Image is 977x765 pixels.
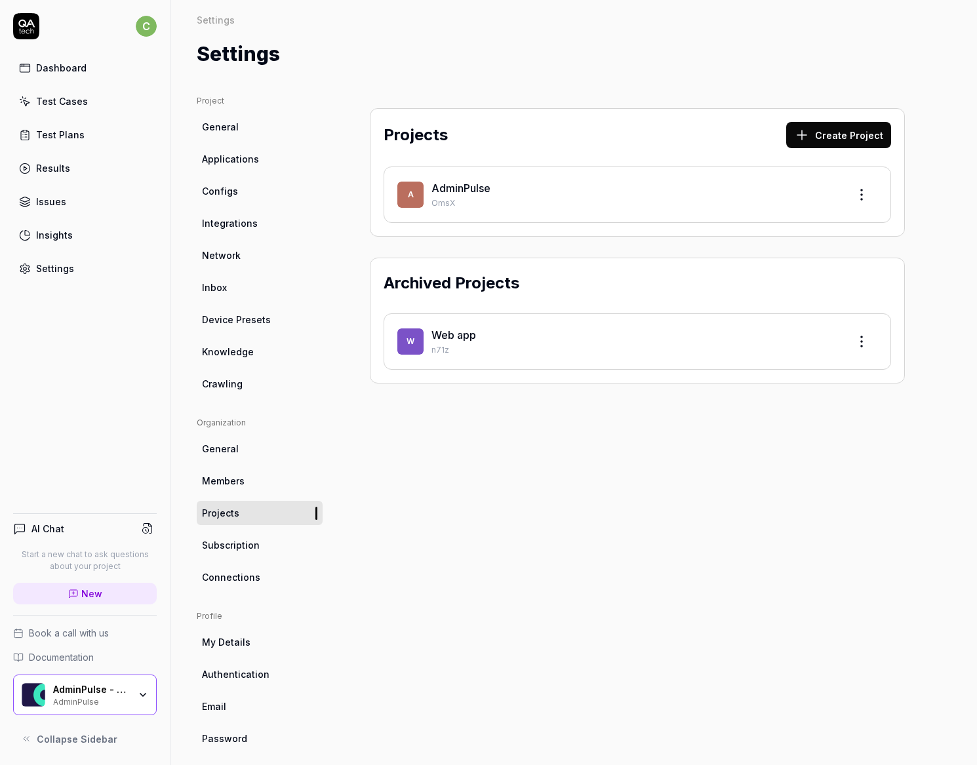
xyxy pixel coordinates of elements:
[13,675,157,715] button: AdminPulse - 0475.384.429 LogoAdminPulse - 0475.384.429AdminPulse
[202,184,238,198] span: Configs
[37,732,117,746] span: Collapse Sidebar
[197,275,323,300] a: Inbox
[197,565,323,589] a: Connections
[197,417,323,429] div: Organization
[197,307,323,332] a: Device Presets
[197,533,323,557] a: Subscription
[786,122,891,148] button: Create Project
[197,115,323,139] a: General
[431,327,838,343] div: Web app
[397,328,424,355] span: W
[202,699,226,713] span: Email
[22,683,45,707] img: AdminPulse - 0475.384.429 Logo
[431,182,490,195] a: AdminPulse
[431,197,838,209] p: OmsX
[197,39,280,69] h1: Settings
[202,506,239,520] span: Projects
[197,437,323,461] a: General
[197,662,323,686] a: Authentication
[202,570,260,584] span: Connections
[36,228,73,242] div: Insights
[202,281,227,294] span: Inbox
[397,182,424,208] span: A
[197,610,323,622] div: Profile
[13,256,157,281] a: Settings
[136,13,157,39] button: c
[202,732,247,745] span: Password
[197,340,323,364] a: Knowledge
[202,538,260,552] span: Subscription
[202,442,239,456] span: General
[13,549,157,572] p: Start a new chat to ask questions about your project
[384,271,519,295] h2: Archived Projects
[202,345,254,359] span: Knowledge
[36,195,66,208] div: Issues
[13,583,157,604] a: New
[202,377,243,391] span: Crawling
[197,372,323,396] a: Crawling
[202,313,271,326] span: Device Presets
[202,216,258,230] span: Integrations
[197,179,323,203] a: Configs
[431,344,838,356] p: n71z
[202,667,269,681] span: Authentication
[13,189,157,214] a: Issues
[53,684,129,696] div: AdminPulse - 0475.384.429
[13,155,157,181] a: Results
[29,626,109,640] span: Book a call with us
[36,61,87,75] div: Dashboard
[81,587,102,600] span: New
[202,120,239,134] span: General
[29,650,94,664] span: Documentation
[13,122,157,147] a: Test Plans
[136,16,157,37] span: c
[31,522,64,536] h4: AI Chat
[13,55,157,81] a: Dashboard
[36,161,70,175] div: Results
[197,95,323,107] div: Project
[202,248,241,262] span: Network
[13,726,157,752] button: Collapse Sidebar
[197,726,323,751] a: Password
[384,123,448,147] h2: Projects
[13,222,157,248] a: Insights
[36,128,85,142] div: Test Plans
[202,635,250,649] span: My Details
[197,469,323,493] a: Members
[202,152,259,166] span: Applications
[36,94,88,108] div: Test Cases
[197,13,235,26] div: Settings
[197,147,323,171] a: Applications
[13,626,157,640] a: Book a call with us
[13,650,157,664] a: Documentation
[202,474,245,488] span: Members
[197,630,323,654] a: My Details
[197,243,323,267] a: Network
[53,696,129,706] div: AdminPulse
[36,262,74,275] div: Settings
[197,694,323,718] a: Email
[197,211,323,235] a: Integrations
[197,501,323,525] a: Projects
[13,88,157,114] a: Test Cases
